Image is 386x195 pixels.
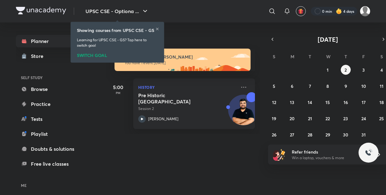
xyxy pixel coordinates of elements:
button: October 6, 2025 [287,81,297,91]
a: Browse [16,83,88,95]
h6: Refer friends [292,149,369,155]
abbr: October 24, 2025 [361,116,366,121]
abbr: Sunday [273,54,275,59]
button: October 5, 2025 [269,81,279,91]
button: October 27, 2025 [287,130,297,140]
abbr: Saturday [380,54,383,59]
abbr: Thursday [344,54,347,59]
button: October 13, 2025 [287,97,297,107]
abbr: October 21, 2025 [308,116,312,121]
img: Company Logo [16,7,66,14]
button: October 23, 2025 [341,113,351,123]
p: [PERSON_NAME] [148,116,178,122]
abbr: October 9, 2025 [344,83,347,89]
abbr: October 13, 2025 [290,99,294,105]
button: October 8, 2025 [323,81,333,91]
button: October 22, 2025 [323,113,333,123]
a: Practice [16,98,88,110]
img: morning [115,49,251,71]
img: Avatar [228,98,258,128]
button: October 21, 2025 [305,113,315,123]
button: October 12, 2025 [269,97,279,107]
button: October 3, 2025 [359,65,369,75]
div: Store [31,52,47,60]
abbr: October 11, 2025 [380,83,384,89]
h6: SELF STUDY [16,72,88,83]
button: October 17, 2025 [359,97,369,107]
abbr: October 29, 2025 [325,132,330,138]
img: Ayush Kumar [360,6,370,17]
img: avatar [298,8,304,14]
button: October 26, 2025 [269,130,279,140]
h5: Pre Historic India [138,92,216,105]
button: October 31, 2025 [359,130,369,140]
button: October 16, 2025 [341,97,351,107]
abbr: October 30, 2025 [343,132,348,138]
p: Session 2 [138,106,236,112]
h5: 5:00 [106,83,131,91]
button: October 7, 2025 [305,81,315,91]
abbr: October 8, 2025 [326,83,329,89]
h6: ME [16,180,88,191]
a: Planner [16,35,88,47]
abbr: October 15, 2025 [325,99,330,105]
a: Store [16,50,88,62]
img: streak [336,8,342,14]
abbr: October 14, 2025 [308,99,312,105]
abbr: October 4, 2025 [380,67,383,73]
abbr: October 26, 2025 [272,132,276,138]
abbr: October 23, 2025 [343,116,348,121]
p: History [138,83,236,91]
a: Free live classes [16,158,88,170]
abbr: October 12, 2025 [272,99,276,105]
abbr: Friday [362,54,365,59]
button: October 2, 2025 [341,65,351,75]
abbr: October 10, 2025 [361,83,366,89]
button: October 29, 2025 [323,130,333,140]
abbr: October 20, 2025 [290,116,295,121]
button: October 9, 2025 [341,81,351,91]
button: October 24, 2025 [359,113,369,123]
a: Company Logo [16,7,66,16]
abbr: October 7, 2025 [309,83,311,89]
button: [DATE] [277,35,379,44]
abbr: October 31, 2025 [361,132,366,138]
h4: [DATE] [115,35,261,42]
button: October 14, 2025 [305,97,315,107]
abbr: October 28, 2025 [308,132,312,138]
p: You have 1 event [DATE] [125,60,245,65]
p: Learning for UPSC CSE - GS? Tap here to switch goal [77,37,158,48]
img: ttu [365,149,372,156]
abbr: October 17, 2025 [362,99,366,105]
button: October 19, 2025 [269,113,279,123]
button: October 15, 2025 [323,97,333,107]
abbr: Monday [291,54,294,59]
abbr: Tuesday [309,54,311,59]
abbr: October 1, 2025 [327,67,329,73]
p: Win a laptop, vouchers & more [292,155,369,161]
a: Tests [16,113,88,125]
abbr: October 3, 2025 [362,67,365,73]
abbr: October 27, 2025 [290,132,294,138]
a: Playlist [16,128,88,140]
h6: Showing courses from UPSC CSE - GS [77,27,154,33]
abbr: October 5, 2025 [273,83,275,89]
abbr: October 2, 2025 [344,67,347,73]
abbr: October 18, 2025 [379,99,384,105]
abbr: October 25, 2025 [379,116,384,121]
a: Doubts & solutions [16,143,88,155]
p: PM [106,91,131,95]
img: referral [273,148,286,161]
button: October 30, 2025 [341,130,351,140]
div: SWITCH GOAL [77,51,158,58]
abbr: October 22, 2025 [325,116,330,121]
button: October 28, 2025 [305,130,315,140]
abbr: October 19, 2025 [272,116,276,121]
abbr: Wednesday [326,54,330,59]
button: avatar [296,6,306,16]
h6: Good morning, [PERSON_NAME] [125,54,245,60]
button: UPSC CSE - Optiona ... [82,5,153,17]
button: October 10, 2025 [359,81,369,91]
abbr: October 6, 2025 [291,83,293,89]
button: October 1, 2025 [323,65,333,75]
